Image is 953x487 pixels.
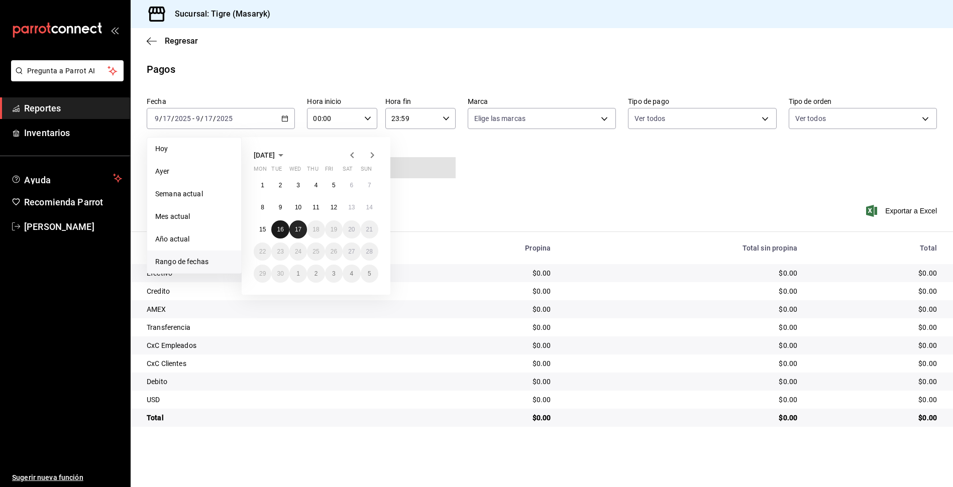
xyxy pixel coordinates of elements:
button: September 14, 2025 [361,198,378,216]
div: AMEX [147,304,406,314]
div: $0.00 [567,413,797,423]
button: [DATE] [254,149,287,161]
button: September 16, 2025 [271,220,289,238]
abbr: September 16, 2025 [277,226,283,233]
button: September 25, 2025 [307,242,325,261]
span: Recomienda Parrot [24,195,122,209]
div: $0.00 [567,395,797,405]
span: Reportes [24,101,122,115]
abbr: September 30, 2025 [277,270,283,277]
div: CxC Empleados [147,340,406,350]
button: September 10, 2025 [289,198,307,216]
abbr: Sunday [361,166,372,176]
abbr: October 1, 2025 [296,270,300,277]
span: [DATE] [254,151,275,159]
div: $0.00 [813,413,937,423]
span: / [200,114,203,123]
abbr: September 13, 2025 [348,204,355,211]
div: $0.00 [422,268,551,278]
abbr: October 4, 2025 [350,270,353,277]
abbr: September 12, 2025 [331,204,337,211]
div: $0.00 [422,340,551,350]
span: / [159,114,162,123]
button: September 11, 2025 [307,198,325,216]
button: September 26, 2025 [325,242,343,261]
abbr: September 23, 2025 [277,248,283,255]
button: Pregunta a Parrot AI [11,60,124,81]
button: September 9, 2025 [271,198,289,216]
div: CxC Clientes [147,358,406,369]
button: October 2, 2025 [307,265,325,283]
div: $0.00 [422,322,551,332]
button: September 21, 2025 [361,220,378,238]
abbr: September 24, 2025 [295,248,301,255]
abbr: September 14, 2025 [366,204,373,211]
abbr: Saturday [343,166,353,176]
abbr: September 15, 2025 [259,226,266,233]
abbr: September 21, 2025 [366,226,373,233]
div: $0.00 [813,304,937,314]
span: Hoy [155,144,233,154]
button: September 17, 2025 [289,220,307,238]
abbr: September 6, 2025 [350,182,353,189]
label: Hora fin [385,98,456,105]
button: September 13, 2025 [343,198,360,216]
div: $0.00 [813,358,937,369]
input: -- [204,114,213,123]
button: September 30, 2025 [271,265,289,283]
span: Rango de fechas [155,257,233,267]
h3: Sucursal: Tigre (Masaryk) [167,8,270,20]
div: $0.00 [813,268,937,278]
span: - [192,114,194,123]
abbr: October 3, 2025 [332,270,336,277]
div: $0.00 [813,377,937,387]
div: $0.00 [813,322,937,332]
span: / [213,114,216,123]
button: Regresar [147,36,198,46]
input: -- [195,114,200,123]
div: Total sin propina [567,244,797,252]
button: September 5, 2025 [325,176,343,194]
abbr: Tuesday [271,166,281,176]
div: USD [147,395,406,405]
button: October 5, 2025 [361,265,378,283]
div: $0.00 [422,286,551,296]
div: Credito [147,286,406,296]
button: Exportar a Excel [868,205,937,217]
abbr: September 22, 2025 [259,248,266,255]
div: $0.00 [422,413,551,423]
button: September 23, 2025 [271,242,289,261]
div: $0.00 [813,395,937,405]
abbr: September 11, 2025 [312,204,319,211]
abbr: September 18, 2025 [312,226,319,233]
label: Fecha [147,98,295,105]
div: $0.00 [567,358,797,369]
abbr: Monday [254,166,267,176]
span: Mes actual [155,211,233,222]
button: September 24, 2025 [289,242,307,261]
span: Ayuda [24,172,109,184]
label: Tipo de orden [789,98,937,105]
span: / [171,114,174,123]
button: October 1, 2025 [289,265,307,283]
abbr: September 9, 2025 [279,204,282,211]
label: Marca [468,98,616,105]
div: $0.00 [422,358,551,369]
abbr: Friday [325,166,333,176]
div: Total [147,413,406,423]
div: $0.00 [567,268,797,278]
span: Pregunta a Parrot AI [27,66,108,76]
abbr: September 10, 2025 [295,204,301,211]
abbr: September 29, 2025 [259,270,266,277]
div: Total [813,244,937,252]
button: September 6, 2025 [343,176,360,194]
abbr: September 5, 2025 [332,182,336,189]
button: September 12, 2025 [325,198,343,216]
button: September 18, 2025 [307,220,325,238]
span: Ayer [155,166,233,177]
div: $0.00 [567,286,797,296]
button: September 7, 2025 [361,176,378,194]
div: $0.00 [422,304,551,314]
button: September 22, 2025 [254,242,271,261]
